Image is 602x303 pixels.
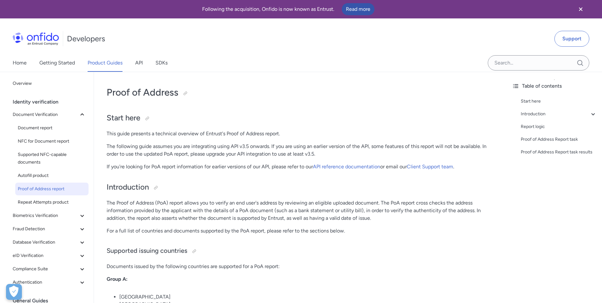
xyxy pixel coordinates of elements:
[13,54,27,72] a: Home
[10,263,89,275] button: Compliance Suite
[313,164,380,170] a: API reference documentation
[10,77,89,90] a: Overview
[15,196,89,209] a: Repeat Attempts product
[10,276,89,289] button: Authentication
[521,123,597,131] a: Report logic
[18,138,86,145] span: NFC for Document report
[15,169,89,182] a: Autofill product
[6,284,22,300] div: Cookie Preferences
[18,199,86,206] span: Repeat Attempts product
[13,80,86,87] span: Overview
[13,111,78,118] span: Document Verification
[13,265,78,273] span: Compliance Suite
[13,239,78,246] span: Database Verification
[107,246,494,256] h3: Supported issuing countries
[13,96,91,108] div: Identity verification
[13,212,78,219] span: Biometrics Verification
[107,199,494,222] p: The Proof of Address (PoA) report allows you to verify an end user's address by reviewing an elig...
[18,172,86,179] span: Autofill product
[15,135,89,148] a: NFC for Document report
[13,225,78,233] span: Fraud Detection
[10,236,89,249] button: Database Verification
[512,82,597,90] div: Table of contents
[488,55,589,71] input: Onfido search input field
[521,110,597,118] a: Introduction
[107,227,494,235] p: For a full list of countries and documents supported by the PoA report, please refer to the secti...
[6,284,22,300] button: Open Preferences
[107,113,494,124] h2: Start here
[155,54,168,72] a: SDKs
[342,3,374,15] a: Read more
[569,1,592,17] button: Close banner
[13,32,59,45] img: Onfido Logo
[10,223,89,235] button: Fraud Detection
[119,293,494,301] li: [GEOGRAPHIC_DATA]
[18,185,86,193] span: Proof of Address report
[521,136,597,143] a: Proof of Address Report task
[135,54,143,72] a: API
[15,148,89,169] a: Supported NFC-capable documents
[107,163,494,171] p: If you're looking for PoA report information for earlier versions of our API, please refer to our...
[577,5,585,13] svg: Close banner
[10,209,89,222] button: Biometrics Verification
[10,108,89,121] button: Document Verification
[407,164,453,170] a: Client Support team
[107,130,494,138] p: This guide presents a technical overview of Entrust's Proof of Address report.
[554,31,589,47] a: Support
[8,3,569,15] div: Following the acquisition, Onfido is now known as Entrust.
[18,124,86,132] span: Document report
[521,98,597,105] a: Start here
[88,54,122,72] a: Product Guides
[67,34,105,44] h1: Developers
[13,252,78,259] span: eID Verification
[10,249,89,262] button: eID Verification
[107,86,494,99] h1: Proof of Address
[39,54,75,72] a: Getting Started
[107,143,494,158] p: The following guide assumes you are integrating using API v3.5 onwards. If you are using an earli...
[13,279,78,286] span: Authentication
[18,151,86,166] span: Supported NFC-capable documents
[15,122,89,134] a: Document report
[107,276,128,282] strong: Group A:
[107,263,494,270] p: Documents issued by the following countries are supported for a PoA report:
[521,148,597,156] a: Proof of Address Report task results
[107,182,494,193] h2: Introduction
[15,183,89,195] a: Proof of Address report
